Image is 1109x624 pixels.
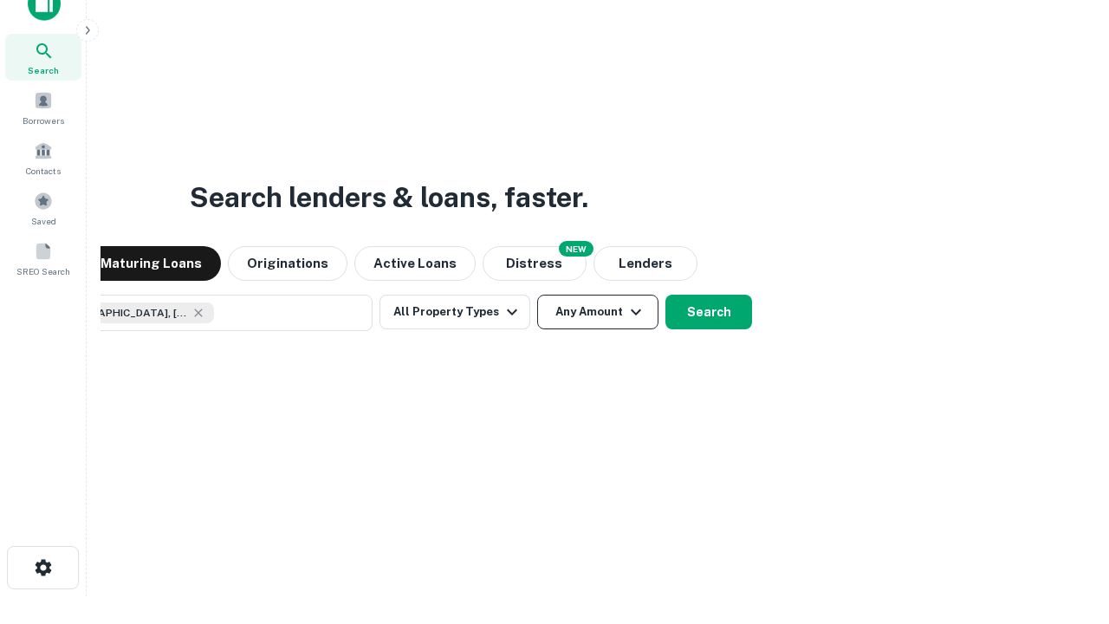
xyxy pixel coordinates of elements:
[537,295,658,329] button: Any Amount
[559,241,593,257] div: NEW
[228,246,347,281] button: Originations
[379,295,530,329] button: All Property Types
[5,34,81,81] a: Search
[16,264,70,278] span: SREO Search
[665,295,752,329] button: Search
[58,305,188,321] span: [GEOGRAPHIC_DATA], [GEOGRAPHIC_DATA], [GEOGRAPHIC_DATA]
[593,246,697,281] button: Lenders
[190,177,588,218] h3: Search lenders & loans, faster.
[28,63,59,77] span: Search
[5,84,81,131] a: Borrowers
[5,134,81,181] a: Contacts
[354,246,476,281] button: Active Loans
[5,235,81,282] a: SREO Search
[5,185,81,231] a: Saved
[1022,485,1109,569] iframe: Chat Widget
[31,214,56,228] span: Saved
[23,114,64,127] span: Borrowers
[81,246,221,281] button: Maturing Loans
[26,295,373,331] button: [GEOGRAPHIC_DATA], [GEOGRAPHIC_DATA], [GEOGRAPHIC_DATA]
[26,164,61,178] span: Contacts
[483,246,587,281] button: Search distressed loans with lien and other non-mortgage details.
